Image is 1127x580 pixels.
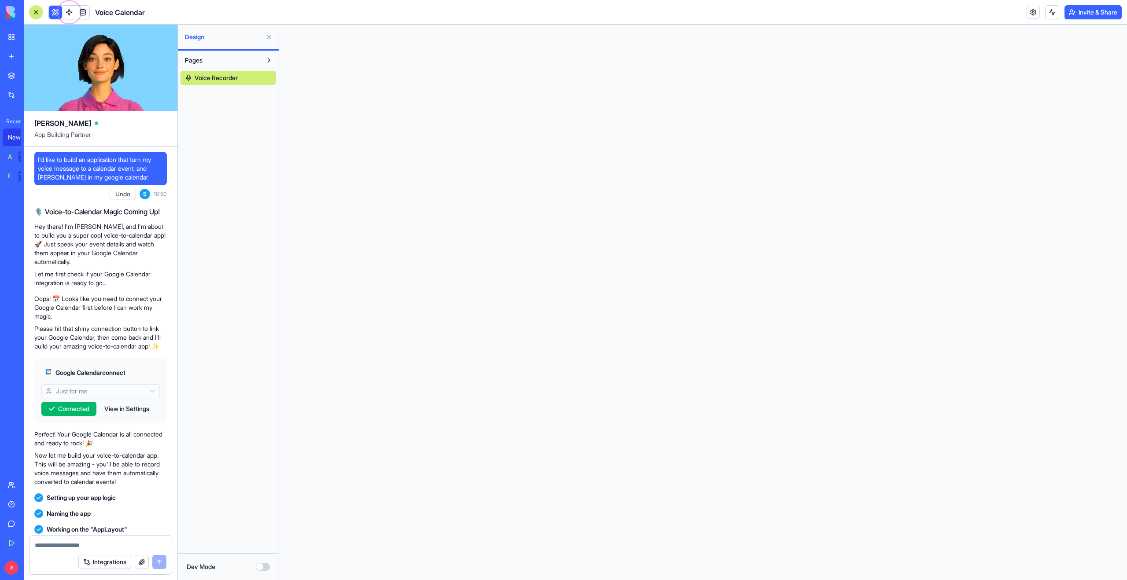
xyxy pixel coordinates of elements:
[47,509,91,518] span: Naming the app
[180,53,262,67] button: Pages
[34,324,167,351] p: Please hit that shiny connection button to link your Google Calendar, then come back and I'll bui...
[3,118,21,125] span: Recent
[34,270,167,287] p: Let me first check if your Google Calendar integration is ready to go...
[4,561,18,575] span: S
[185,56,203,65] span: Pages
[34,430,167,448] p: Perfect! Your Google Calendar is all connected and ready to rock! 🎉
[100,402,154,416] button: View in Settings
[8,133,33,142] div: New App
[58,404,89,413] span: Connected
[6,6,61,18] img: logo
[1064,5,1122,19] button: Invite & Share
[38,155,163,182] span: I'd like to build an application that turn my voice message to a calendar event, and [PERSON_NAME...
[8,152,12,161] div: AI Logo Generator
[180,71,276,85] a: Voice Recorder
[47,493,116,502] span: Setting up your app logic
[18,151,33,162] div: TRY
[8,172,12,180] div: Feedback Form
[140,189,150,199] span: S
[55,368,125,377] span: Google Calendar connect
[3,148,38,165] a: AI Logo GeneratorTRY
[34,206,167,217] h2: 🎙️ Voice-to-Calendar Magic Coming Up!
[154,191,167,198] span: 18:50
[18,171,33,181] div: TRY
[34,222,167,266] p: Hey there! I'm [PERSON_NAME], and I'm about to build you a super cool voice-to-calendar app! 🚀 Ju...
[110,189,136,199] button: Undo
[34,294,167,321] p: Oops! 📅 Looks like you need to connect your Google Calendar first before I can work my magic.
[34,451,167,486] p: Now let me build your voice-to-calendar app. This will be amazing - you'll be able to record voic...
[41,402,96,416] button: Connected
[47,525,127,534] span: Working on the "AppLayout"
[3,167,38,185] a: Feedback FormTRY
[195,73,238,82] span: Voice Recorder
[95,7,145,18] span: Voice Calendar
[187,562,215,571] label: Dev Mode
[78,555,131,569] button: Integrations
[185,33,262,41] span: Design
[45,368,52,375] img: googlecalendar
[34,118,91,128] span: [PERSON_NAME]
[3,128,38,146] a: New App
[34,130,167,146] span: App Building Partner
